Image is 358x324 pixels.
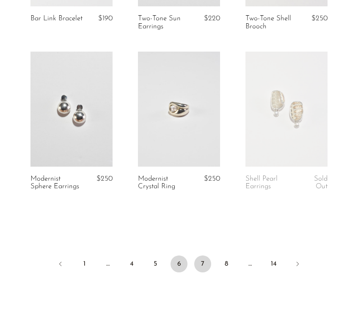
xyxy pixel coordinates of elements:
[314,175,328,190] span: Sold Out
[204,15,220,22] span: $220
[245,175,298,191] a: Shell Pearl Earrings
[30,175,83,191] a: Modernist Sphere Earrings
[218,255,235,272] a: 8
[242,255,259,272] span: …
[147,255,164,272] a: 5
[204,175,220,182] span: $250
[289,255,306,274] a: Next
[96,175,113,182] span: $250
[265,255,282,272] a: 14
[194,255,211,272] a: 7
[52,255,69,274] a: Previous
[30,15,83,22] a: Bar Link Bracelet
[99,255,116,272] span: …
[76,255,93,272] a: 1
[123,255,140,272] a: 4
[171,255,187,272] span: 6
[311,15,328,22] span: $250
[245,15,298,30] a: Two-Tone Shell Brooch
[138,15,190,30] a: Two-Tone Sun Earrings
[98,15,113,22] span: $190
[138,175,190,191] a: Modernist Crystal Ring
